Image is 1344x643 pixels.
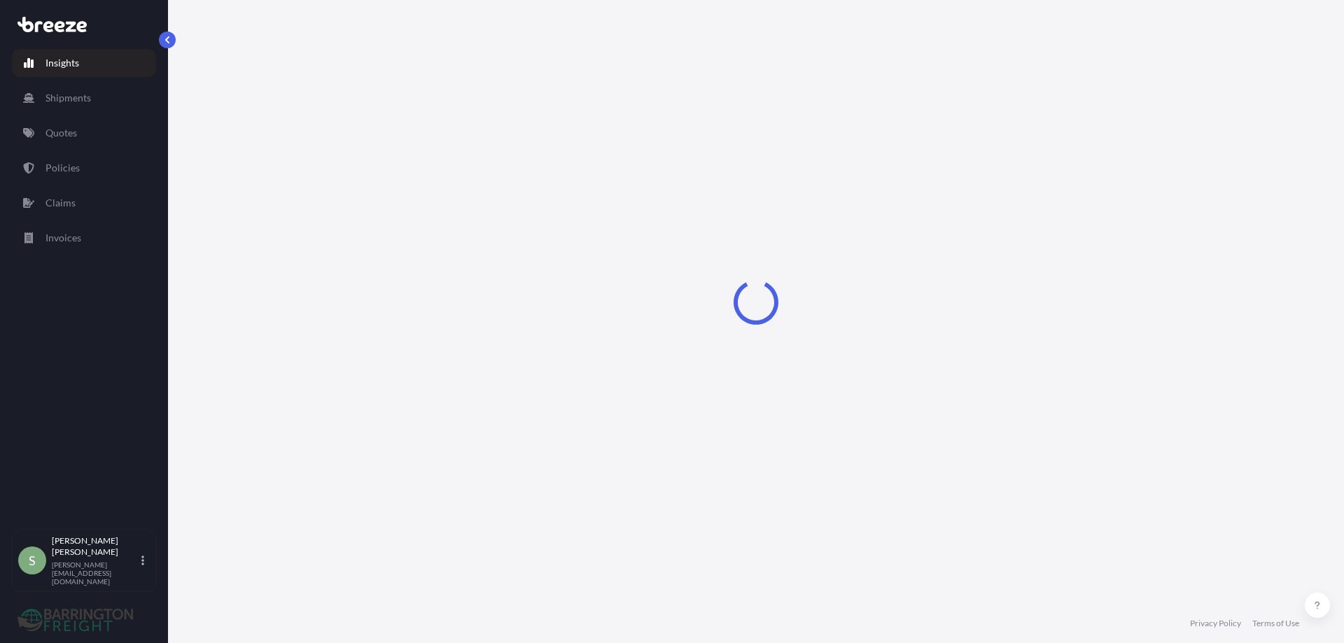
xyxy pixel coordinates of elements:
[45,161,80,175] p: Policies
[1252,618,1299,629] a: Terms of Use
[45,91,91,105] p: Shipments
[45,196,76,210] p: Claims
[45,231,81,245] p: Invoices
[45,56,79,70] p: Insights
[12,119,156,147] a: Quotes
[12,154,156,182] a: Policies
[52,560,139,586] p: [PERSON_NAME][EMAIL_ADDRESS][DOMAIN_NAME]
[45,126,77,140] p: Quotes
[52,535,139,558] p: [PERSON_NAME] [PERSON_NAME]
[17,609,133,631] img: organization-logo
[1190,618,1241,629] a: Privacy Policy
[29,553,36,567] span: S
[12,189,156,217] a: Claims
[12,224,156,252] a: Invoices
[12,49,156,77] a: Insights
[12,84,156,112] a: Shipments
